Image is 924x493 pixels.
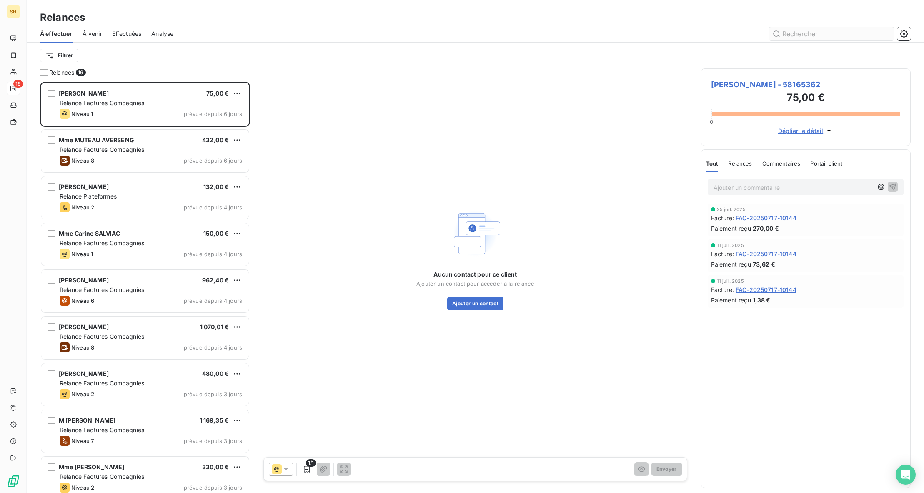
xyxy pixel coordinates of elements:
span: Niveau 8 [71,157,94,164]
span: Facture : [711,249,734,258]
div: SH [7,5,20,18]
span: Facture : [711,285,734,294]
span: Relance Factures Compagnies [60,286,144,293]
span: prévue depuis 4 jours [184,204,242,211]
span: 330,00 € [202,463,229,470]
span: Niveau 8 [71,344,94,351]
input: Rechercher [769,27,894,40]
span: Paiement reçu [711,296,751,304]
span: 75,00 € [206,90,229,97]
span: 25 juil. 2025 [717,207,746,212]
span: Facture : [711,214,734,222]
span: 1 169,35 € [200,417,229,424]
span: Ajouter un contact pour accéder à la relance [416,280,534,287]
span: Niveau 1 [71,251,93,257]
span: prévue depuis 3 jours [184,484,242,491]
a: 16 [7,82,20,95]
span: Relances [49,68,74,77]
span: 270,00 € [753,224,779,233]
span: prévue depuis 6 jours [184,111,242,117]
span: Mme Carine SALVIAC [59,230,120,237]
span: M [PERSON_NAME] [59,417,115,424]
button: Filtrer [40,49,78,62]
span: 1/1 [306,459,316,467]
span: Mme [PERSON_NAME] [59,463,125,470]
span: Relance Factures Compagnies [60,333,144,340]
span: Relance Factures Compagnies [60,239,144,246]
span: Niveau 7 [71,438,94,444]
span: Relances [728,160,752,167]
div: Open Intercom Messenger [896,465,916,485]
span: 132,00 € [203,183,229,190]
span: Analyse [151,30,173,38]
h3: Relances [40,10,85,25]
span: Niveau 2 [71,204,94,211]
span: 1 070,01 € [200,323,229,330]
span: [PERSON_NAME] [59,183,109,190]
span: prévue depuis 3 jours [184,391,242,397]
div: grid [40,82,250,493]
span: 16 [76,69,85,76]
span: Relance Factures Compagnies [60,146,144,153]
span: Niveau 2 [71,484,94,491]
button: Déplier le détail [776,126,836,136]
span: Relance Factures Compagnies [60,473,144,480]
span: FAC-20250717-10144 [736,249,796,258]
span: [PERSON_NAME] [59,90,109,97]
span: Relance Factures Compagnies [60,99,144,106]
span: À venir [83,30,102,38]
span: Relance Factures Compagnies [60,380,144,387]
span: prévue depuis 6 jours [184,157,242,164]
h3: 75,00 € [711,90,900,107]
span: Relance Plateformes [60,193,117,200]
span: Paiement reçu [711,260,751,269]
span: Déplier le détail [778,126,824,135]
span: Relance Factures Compagnies [60,426,144,433]
span: À effectuer [40,30,73,38]
span: Portail client [810,160,842,167]
span: prévue depuis 4 jours [184,297,242,304]
span: 16 [13,80,23,88]
span: 0 [710,118,713,125]
span: Niveau 6 [71,297,94,304]
span: Mme MUTEAU AVERSENG [59,136,134,143]
span: [PERSON_NAME] - 58165362 [711,79,900,90]
span: Commentaires [762,160,801,167]
button: Envoyer [651,463,682,476]
span: 73,62 € [753,260,775,269]
span: 11 juil. 2025 [717,279,744,284]
img: Empty state [448,207,502,260]
span: [PERSON_NAME] [59,370,109,377]
span: FAC-20250717-10144 [736,214,796,222]
span: [PERSON_NAME] [59,323,109,330]
span: 1,38 € [753,296,771,304]
span: 11 juil. 2025 [717,243,744,248]
span: prévue depuis 4 jours [184,251,242,257]
span: Paiement reçu [711,224,751,233]
span: Effectuées [112,30,142,38]
span: prévue depuis 3 jours [184,438,242,444]
button: Ajouter un contact [447,297,503,310]
span: [PERSON_NAME] [59,277,109,284]
span: 150,00 € [203,230,229,237]
span: Aucun contact pour ce client [433,270,517,279]
span: 480,00 € [202,370,229,377]
span: 962,40 € [202,277,229,284]
span: FAC-20250717-10144 [736,285,796,294]
span: prévue depuis 4 jours [184,344,242,351]
img: Logo LeanPay [7,475,20,488]
span: Tout [706,160,719,167]
span: 432,00 € [202,136,229,143]
span: Niveau 2 [71,391,94,397]
span: Niveau 1 [71,111,93,117]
